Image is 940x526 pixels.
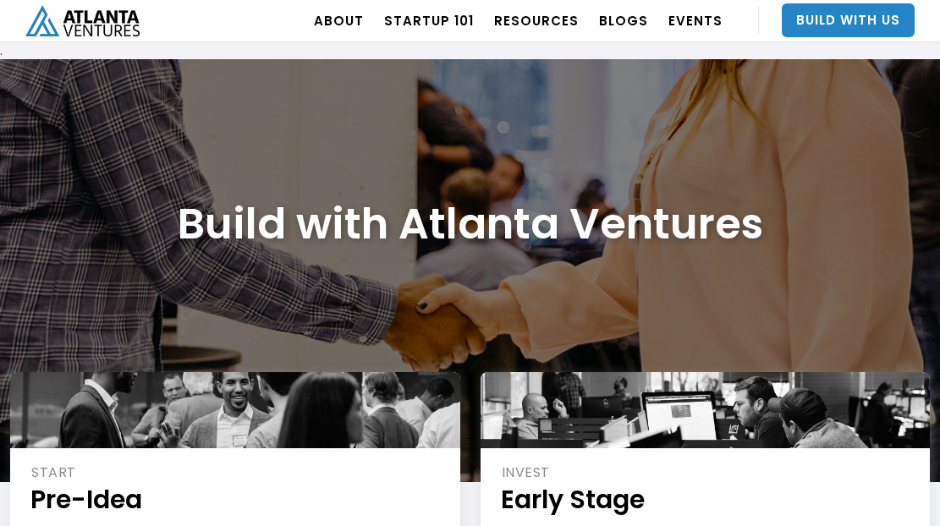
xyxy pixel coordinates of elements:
[178,198,763,249] h1: Build with Atlanta Ventures
[31,463,442,482] div: START
[30,482,442,517] h1: Pre-Idea
[501,482,912,517] h1: Early Stage
[502,463,912,482] div: INVEST
[782,3,915,37] a: Build With Us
